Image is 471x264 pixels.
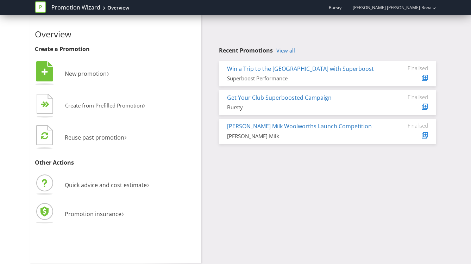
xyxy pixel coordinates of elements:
[107,67,109,79] span: ›
[386,65,428,71] div: Finalised
[35,30,196,39] h2: Overview
[124,131,127,142] span: ›
[329,5,341,11] span: Bursty
[147,178,149,190] span: ›
[276,48,295,54] a: View all
[227,122,372,130] a: [PERSON_NAME] Milk Woolworths Launch Competition
[45,101,50,108] tspan: 
[227,75,375,82] div: Superboost Performance
[51,4,100,12] a: Promotion Wizard
[35,160,196,166] h3: Other Actions
[65,134,124,141] span: Reuse past promotion
[227,104,375,111] div: Bursty
[227,133,375,140] div: [PERSON_NAME] Milk
[35,210,124,218] a: Promotion insurance›
[35,181,149,189] a: Quick advice and cost estimate›
[107,4,129,11] div: Overview
[227,65,374,73] a: Win a Trip to the [GEOGRAPHIC_DATA] with Superboost
[219,47,273,54] span: Recent Promotions
[143,99,145,110] span: ›
[35,92,146,120] button: Create from Prefilled Promotion›
[65,102,143,109] span: Create from Prefilled Promotion
[41,131,48,140] tspan: 
[35,46,196,53] h3: Create a Promotion
[386,94,428,100] div: Finalised
[65,210,121,218] span: Promotion insurance
[227,94,332,102] a: Get Your Club Superboosted Campaign
[346,5,432,11] a: [PERSON_NAME] [PERSON_NAME]-Bona
[65,70,107,78] span: New promotion
[65,181,147,189] span: Quick advice and cost estimate
[386,122,428,129] div: Finalised
[42,68,48,76] tspan: 
[121,207,124,219] span: ›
